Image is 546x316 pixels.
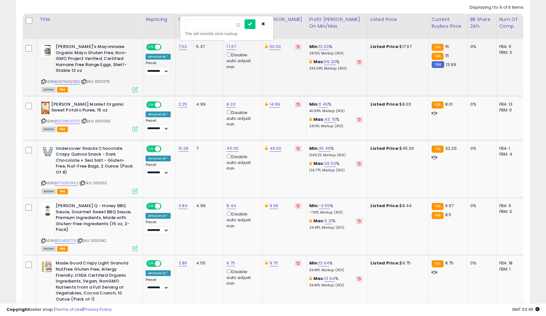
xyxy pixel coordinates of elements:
div: Current Buybox Price [432,16,465,30]
div: Title [40,16,140,23]
div: Preset: [146,220,171,235]
div: Disable auto adjust min [226,268,257,287]
b: Max: [313,160,325,167]
b: Min: [309,203,319,209]
div: Listed Price [370,16,426,23]
div: This will override store markup [185,31,269,37]
a: 13.64 [324,275,335,282]
b: Made Good Crispy Light Granola NutFree Gluten Free, Allergy Friendly, USDA Certified Organic Ingr... [56,260,134,304]
div: Profit [PERSON_NAME] on Min/Max [309,16,365,30]
div: % [309,161,363,173]
a: 3.86 [178,260,187,266]
b: Listed Price: [370,43,400,50]
div: % [309,101,363,113]
span: OFF [160,102,171,107]
div: Disable auto adjust min [226,51,257,70]
p: -7.81% Markup (ROI) [309,210,363,215]
span: All listings currently available for purchase on Amazon [41,246,56,252]
p: 393.09% Markup (ROI) [309,66,363,71]
span: FBA [57,87,68,92]
div: Repricing [146,16,173,23]
div: FBA: 13 [499,101,521,107]
div: $17.67 [370,44,424,50]
div: $8.03 [370,101,424,107]
div: Amazon AI * [146,213,171,219]
a: 9.75 [226,260,235,266]
span: FBA [57,127,68,132]
a: 2.25 [178,101,187,108]
div: Disable auto adjust min [226,210,257,229]
div: ASIN: [41,203,138,251]
th: The percentage added to the cost of goods (COGS) that forms the calculator for Min & Max prices. [306,14,368,39]
b: Min: [309,260,319,266]
div: BB Share 24h. [470,16,494,30]
span: 8.01 [445,101,453,107]
div: % [309,260,363,272]
a: 7.53 [178,43,187,50]
b: Listed Price: [370,260,400,266]
p: 40.89% Markup (ROI) [309,109,363,113]
span: ON [147,146,155,151]
span: | SKU: 000102 [79,180,107,186]
span: OFF [160,146,171,151]
b: Max: [313,275,325,282]
span: 6.97 [445,203,454,209]
div: 0% [470,203,492,209]
span: ON [147,204,155,209]
span: | SKU: 000082 [77,238,106,243]
a: 12.00 [319,43,329,50]
span: 15 [445,43,449,50]
div: Preset: [146,119,171,133]
b: Listed Price: [370,101,400,107]
p: 34.46% Markup (ROI) [309,268,363,273]
div: % [309,276,363,288]
span: 13.99 [446,62,456,68]
div: FBM: 1 [499,266,521,272]
span: 2025-10-9 03:45 GMT [512,306,540,312]
div: Preset: [146,278,171,292]
a: 3.84 [178,203,188,209]
img: 51jKuRcaFdL._SL40_.jpg [41,101,50,114]
span: ON [147,44,155,50]
small: FBA [432,212,444,219]
div: [PERSON_NAME] [265,16,303,23]
div: % [309,146,363,158]
small: FBM [432,61,444,68]
div: ASIN: [41,146,138,193]
span: 8.75 [445,260,454,266]
span: ON [147,102,155,107]
div: Amazon AI * [146,156,171,161]
div: FBM: 3 [499,209,521,215]
b: [PERSON_NAME] Q - Honey BBQ Sauce, Gourmet Sweet BBQ Sauce, Premium Ingredients, Made with Gluten... [56,203,134,235]
p: 291.11% Markup (ROI) [309,124,363,129]
img: 31DzQZ+cQ2L._SL40_.jpg [41,203,54,216]
a: 45.00 [226,145,238,152]
a: B08PN6W9BQ [54,79,80,84]
div: Amazon AI * [146,54,171,60]
div: $45.00 [370,146,424,151]
b: Max: [313,59,325,65]
span: 8.5 [445,212,451,218]
a: B0DJRGL77X [54,238,76,244]
div: FBA: 11 [499,44,521,50]
p: 28.15% Markup (ROI) [309,51,363,56]
div: Disable auto adjust min [226,153,257,172]
b: Min: [309,43,319,50]
div: 4.55 [196,260,219,266]
p: 126.77% Markup (ROI) [309,168,363,173]
b: Listed Price: [370,203,400,209]
small: FBA [432,101,444,109]
b: Min: [309,145,319,151]
a: 39.53 [324,160,336,167]
div: seller snap | | [6,307,112,313]
p: 104.52% Markup (ROI) [309,153,363,158]
a: B0792P2WX2 [54,180,78,186]
div: ASIN: [41,101,138,131]
div: Amazon AI * [146,270,171,276]
div: Displaying 1 to 6 of 6 items [470,5,523,11]
b: Max: [313,116,325,122]
p: 34.46% Markup (ROI) [309,283,363,288]
img: 51YfmgZThyL._SL40_.jpg [41,146,54,157]
div: FBM: 3 [499,50,521,55]
small: FBA [432,260,444,267]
